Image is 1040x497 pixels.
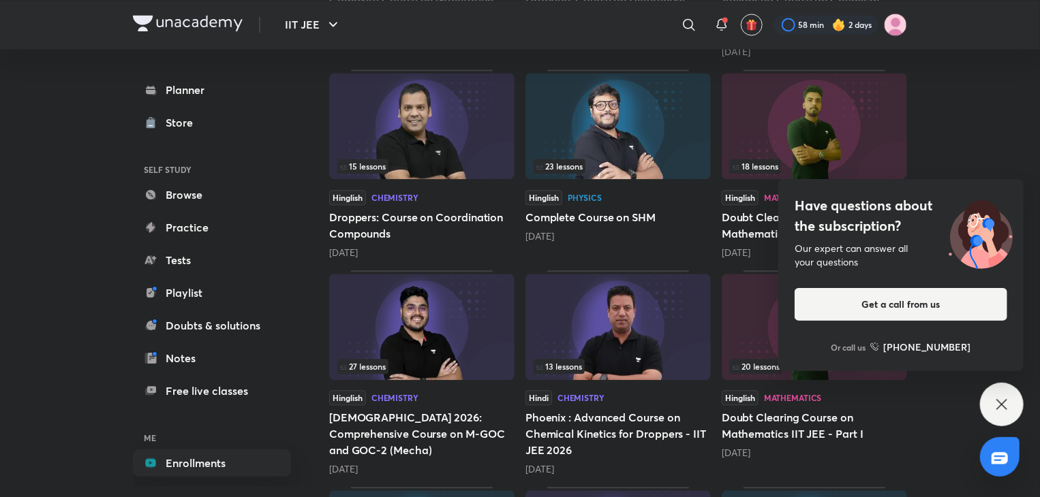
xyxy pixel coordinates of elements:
[329,409,515,458] h5: [DEMOGRAPHIC_DATA] 2026: Comprehensive Course on M-GOC and GOC-2 (Mecha)
[525,390,552,405] span: Hindi
[525,462,711,476] div: 1 month ago
[832,18,846,31] img: streak
[329,190,366,205] span: Hinglish
[722,246,907,259] div: 1 month ago
[133,377,291,404] a: Free live classes
[746,18,758,31] img: avatar
[795,195,1007,236] h4: Have questions about the subscription?
[795,288,1007,321] button: Get a call from us
[764,394,822,402] div: Mathematics
[722,73,907,179] img: Thumbnail
[730,359,899,374] div: infocontainer
[337,159,506,174] div: infocontainer
[133,181,291,208] a: Browse
[525,69,711,259] div: Complete Course on SHM
[525,274,711,380] img: Thumbnail
[133,344,291,372] a: Notes
[329,270,515,476] div: JEE 2026: Comprehensive Course on M-GOC and GOC-2 (Mecha)
[722,69,907,259] div: Doubt Clearing Course on Mathematics IIT JEE - Part II
[337,159,506,174] div: left
[133,312,291,339] a: Doubts & solutions
[371,394,418,402] div: Chemistry
[525,209,711,225] h5: Complete Course on SHM
[733,362,780,370] span: 20 lessons
[534,159,703,174] div: left
[722,446,907,460] div: 1 month ago
[166,114,201,131] div: Store
[329,390,366,405] span: Hinglish
[534,359,703,374] div: left
[730,159,899,174] div: infocontainer
[938,195,1024,269] img: ttu_illustration_new.svg
[557,394,605,402] div: Chemistry
[525,229,711,243] div: 29 days ago
[525,190,562,205] span: Hinglish
[722,209,907,242] h5: Doubt Clearing Course on Mathematics IIT JEE - Part II
[277,11,350,38] button: IIT JEE
[534,359,703,374] div: infocontainer
[884,340,971,354] h6: [PHONE_NUMBER]
[337,359,506,374] div: left
[329,209,515,242] h5: Droppers: Course on Coordination Compounds
[534,159,703,174] div: infosection
[329,246,515,259] div: 22 days ago
[525,73,711,179] img: Thumbnail
[730,359,899,374] div: left
[733,162,778,170] span: 18 lessons
[337,359,506,374] div: infocontainer
[722,45,907,59] div: 21 days ago
[536,162,583,170] span: 23 lessons
[730,159,899,174] div: infosection
[722,270,907,476] div: Doubt Clearing Course on Mathematics IIT JEE - Part I
[534,159,703,174] div: infocontainer
[133,246,291,274] a: Tests
[133,449,291,477] a: Enrollments
[329,274,515,380] img: Thumbnail
[329,462,515,476] div: 1 month ago
[133,214,291,241] a: Practice
[337,159,506,174] div: infosection
[329,73,515,179] img: Thumbnail
[730,159,899,174] div: left
[568,193,602,202] div: Physics
[340,162,386,170] span: 15 lessons
[133,279,291,306] a: Playlist
[525,409,711,458] h5: Phoenix : Advanced Course on Chemical Kinetics for Droppers - IIT JEE 2026
[764,193,822,202] div: Mathematics
[741,14,763,35] button: avatar
[722,274,907,380] img: Thumbnail
[340,362,386,370] span: 27 lessons
[337,359,506,374] div: infosection
[371,193,418,202] div: Chemistry
[133,76,291,103] a: Planner
[534,359,703,374] div: infosection
[722,390,759,405] span: Hinglish
[536,362,582,370] span: 13 lessons
[133,109,291,136] a: Store
[884,13,907,36] img: Adah Patil Patil
[133,426,291,449] h6: ME
[133,15,243,31] img: Company Logo
[133,158,291,181] h6: SELF STUDY
[795,242,1007,269] div: Our expert can answer all your questions
[525,270,711,476] div: Phoenix : Advanced Course on Chemical Kinetics for Droppers - IIT JEE 2026
[730,359,899,374] div: infosection
[870,340,971,354] a: [PHONE_NUMBER]
[329,69,515,259] div: Droppers: Course on Coordination Compounds
[831,341,866,353] p: Or call us
[133,15,243,35] a: Company Logo
[722,190,759,205] span: Hinglish
[722,409,907,442] h5: Doubt Clearing Course on Mathematics IIT JEE - Part I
